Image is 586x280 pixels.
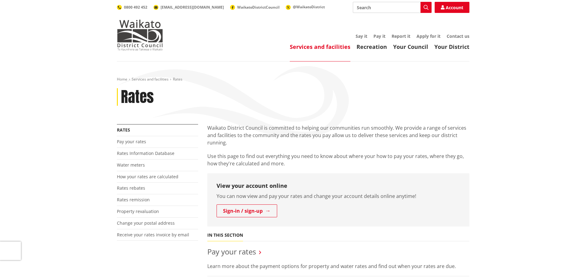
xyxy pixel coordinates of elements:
[237,5,280,10] span: WaikatoDistrictCouncil
[356,33,367,39] a: Say it
[435,2,469,13] a: Account
[173,77,182,82] span: Rates
[207,233,243,238] h5: In this section
[217,183,460,189] h3: View your account online
[117,150,174,156] a: Rates Information Database
[286,4,325,10] a: @WaikatoDistrict
[217,192,460,200] p: You can now view and pay your rates and change your account details online anytime!
[117,208,159,214] a: Property revaluation
[357,43,387,50] a: Recreation
[417,33,440,39] a: Apply for it
[117,77,469,82] nav: breadcrumb
[117,77,127,82] a: Home
[117,197,150,203] a: Rates remission
[117,232,189,238] a: Receive your rates invoice by email
[393,43,428,50] a: Your Council
[117,5,147,10] a: 0800 492 452
[153,5,224,10] a: [EMAIL_ADDRESS][DOMAIN_NAME]
[290,43,350,50] a: Services and facilities
[207,152,469,167] p: Use this page to find out everything you need to know about where your how to pay your rates, whe...
[117,139,146,144] a: Pay your rates
[447,33,469,39] a: Contact us
[117,162,145,168] a: Water meters
[207,262,469,270] p: Learn more about the payment options for property and water rates and find out when your rates ar...
[132,77,169,82] a: Services and facilities
[373,33,385,39] a: Pay it
[434,43,469,50] a: Your District
[230,5,280,10] a: WaikatoDistrictCouncil
[207,246,256,257] a: Pay your rates
[117,174,178,179] a: How your rates are calculated
[161,5,224,10] span: [EMAIL_ADDRESS][DOMAIN_NAME]
[117,220,175,226] a: Change your postal address
[121,88,154,106] h1: Rates
[117,185,145,191] a: Rates rebates
[293,4,325,10] span: @WaikatoDistrict
[392,33,410,39] a: Report it
[353,2,432,13] input: Search input
[117,127,130,133] a: Rates
[217,204,277,217] a: Sign-in / sign-up
[117,20,163,50] img: Waikato District Council - Te Kaunihera aa Takiwaa o Waikato
[124,5,147,10] span: 0800 492 452
[207,124,469,146] p: Waikato District Council is committed to helping our communities run smoothly. We provide a range...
